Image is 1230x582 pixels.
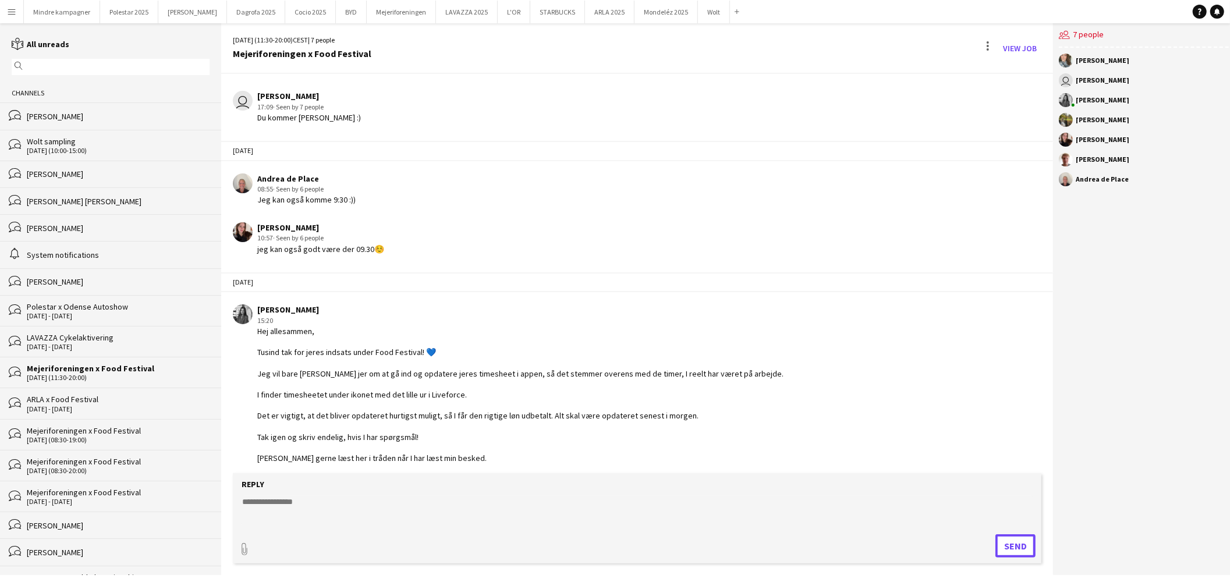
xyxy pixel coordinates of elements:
div: Andrea de Place [1076,176,1129,183]
div: 10:57 [257,233,384,243]
div: [PERSON_NAME] [27,111,210,122]
div: [PERSON_NAME] [1076,136,1129,143]
div: [DATE] - [DATE] [27,343,210,351]
button: Polestar 2025 [100,1,158,23]
button: Dagrofa 2025 [227,1,285,23]
button: L'OR [498,1,530,23]
div: Mejeriforeningen x Food Festival [233,48,371,59]
div: [DATE] - [DATE] [27,312,210,320]
button: Cocio 2025 [285,1,336,23]
button: STARBUCKS [530,1,585,23]
div: Andrea de Place [257,173,356,184]
div: 15:20 [257,315,784,326]
button: Send [995,534,1036,558]
div: LAVAZZA Cykelaktivering [27,332,210,343]
button: BYD [336,1,367,23]
button: Mejeriforeningen [367,1,436,23]
div: Hej allesammen, Tusind tak for jeres indsats under Food Festival! 💙 Jeg vil bare [PERSON_NAME] je... [257,326,784,464]
div: 17:09 [257,102,361,112]
div: [DATE] - [DATE] [27,405,210,413]
button: [PERSON_NAME] [158,1,227,23]
div: Mejeriforeningen x Food Festival [27,363,210,374]
button: LAVAZZA 2025 [436,1,498,23]
span: · Seen by 6 people [273,184,324,193]
span: CEST [293,36,308,44]
div: [PERSON_NAME] [1076,77,1129,84]
button: Mondeléz 2025 [635,1,698,23]
div: [PERSON_NAME] [257,222,384,233]
div: [DATE] [221,272,1053,292]
div: [PERSON_NAME] [1076,156,1129,163]
div: [DATE] (11:30-20:00) [27,374,210,382]
button: ARLA 2025 [585,1,635,23]
div: [DATE] (11:30-20:00) | 7 people [233,35,371,45]
div: [DATE] (10:00-15:00) [27,147,210,155]
div: [PERSON_NAME] [1076,97,1129,104]
div: [DATE] (08:30-19:00) [27,436,210,444]
label: Reply [242,479,264,489]
div: Wolt sampling [27,136,210,147]
button: Mindre kampagner [24,1,100,23]
div: [PERSON_NAME] [1076,116,1129,123]
button: Wolt [698,1,730,23]
span: · Seen by 7 people [273,102,324,111]
span: · Seen by 6 people [273,233,324,242]
div: [PERSON_NAME] [27,169,210,179]
div: Mejeriforeningen x Food Festival [27,425,210,436]
div: [PERSON_NAME] [257,304,784,315]
div: [DATE] - [DATE] [27,498,210,506]
div: [DATE] (08:30-20:00) [27,467,210,475]
a: All unreads [12,39,69,49]
div: Du kommer [PERSON_NAME] :) [257,112,361,123]
div: [PERSON_NAME] [27,276,210,287]
div: System notifications [27,250,210,260]
div: 7 people [1059,23,1229,48]
div: Mejeriforeningen x Food Festival [27,456,210,467]
div: [DATE] [221,141,1053,161]
div: [PERSON_NAME] [27,520,210,531]
div: jeg kan også godt være der 09.30☺️ [257,244,384,254]
div: [PERSON_NAME] [27,223,210,233]
div: [PERSON_NAME] [257,91,361,101]
a: View Job [998,39,1041,58]
div: Jeg kan også komme 9:30 :)) [257,194,356,205]
div: Polestar x Odense Autoshow [27,301,210,312]
div: [PERSON_NAME] [1076,57,1129,64]
div: Mejeriforeningen x Food Festival [27,487,210,498]
div: 08:55 [257,184,356,194]
div: [PERSON_NAME] [PERSON_NAME] [27,196,210,207]
div: ARLA x Food Festival [27,394,210,404]
div: [PERSON_NAME] [27,547,210,558]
